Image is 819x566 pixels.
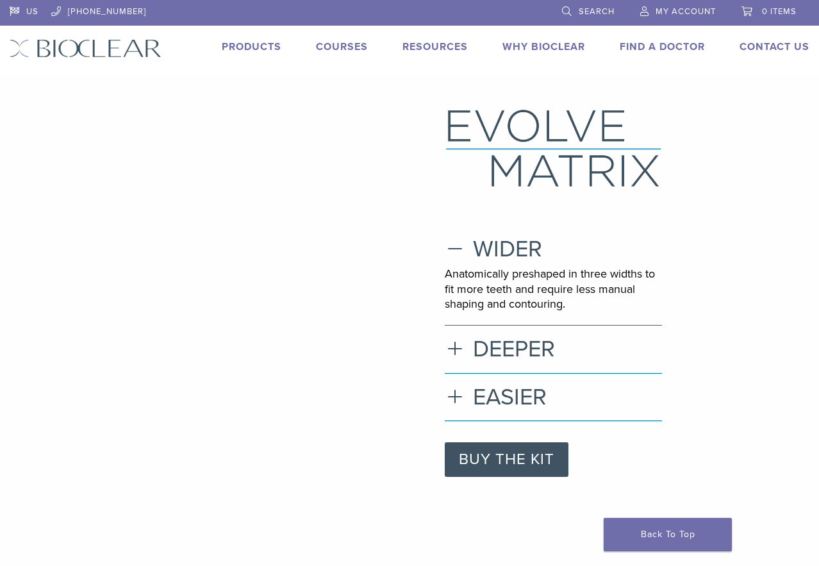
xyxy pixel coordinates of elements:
[740,40,809,53] a: Contact Us
[445,267,661,312] p: Anatomically preshaped in three widths to fit more teeth and require less manual shaping and cont...
[620,40,705,53] a: Find A Doctor
[402,40,468,53] a: Resources
[445,335,661,363] h3: DEEPER
[445,442,568,477] a: BUY THE KIT
[10,39,161,58] img: Bioclear
[222,40,281,53] a: Products
[316,40,368,53] a: Courses
[579,6,615,17] span: Search
[656,6,716,17] span: My Account
[762,6,797,17] span: 0 items
[445,235,661,263] h3: WIDER
[604,518,732,551] a: Back To Top
[502,40,585,53] a: Why Bioclear
[445,383,661,411] h3: EASIER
